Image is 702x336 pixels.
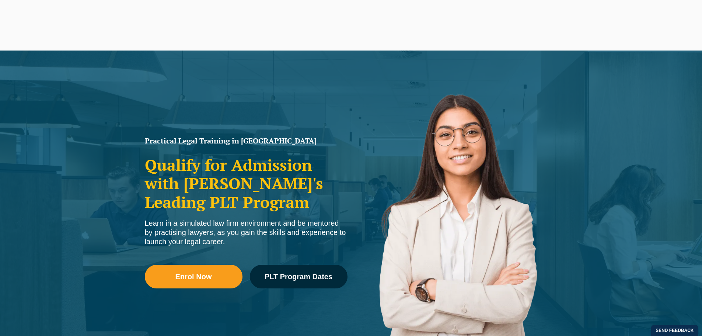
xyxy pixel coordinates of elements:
[250,265,347,288] a: PLT Program Dates
[145,137,347,145] h1: Practical Legal Training in [GEOGRAPHIC_DATA]
[175,273,212,280] span: Enrol Now
[145,265,242,288] a: Enrol Now
[145,219,347,246] div: Learn in a simulated law firm environment and be mentored by practising lawyers, as you gain the ...
[265,273,332,280] span: PLT Program Dates
[145,156,347,211] h2: Qualify for Admission with [PERSON_NAME]'s Leading PLT Program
